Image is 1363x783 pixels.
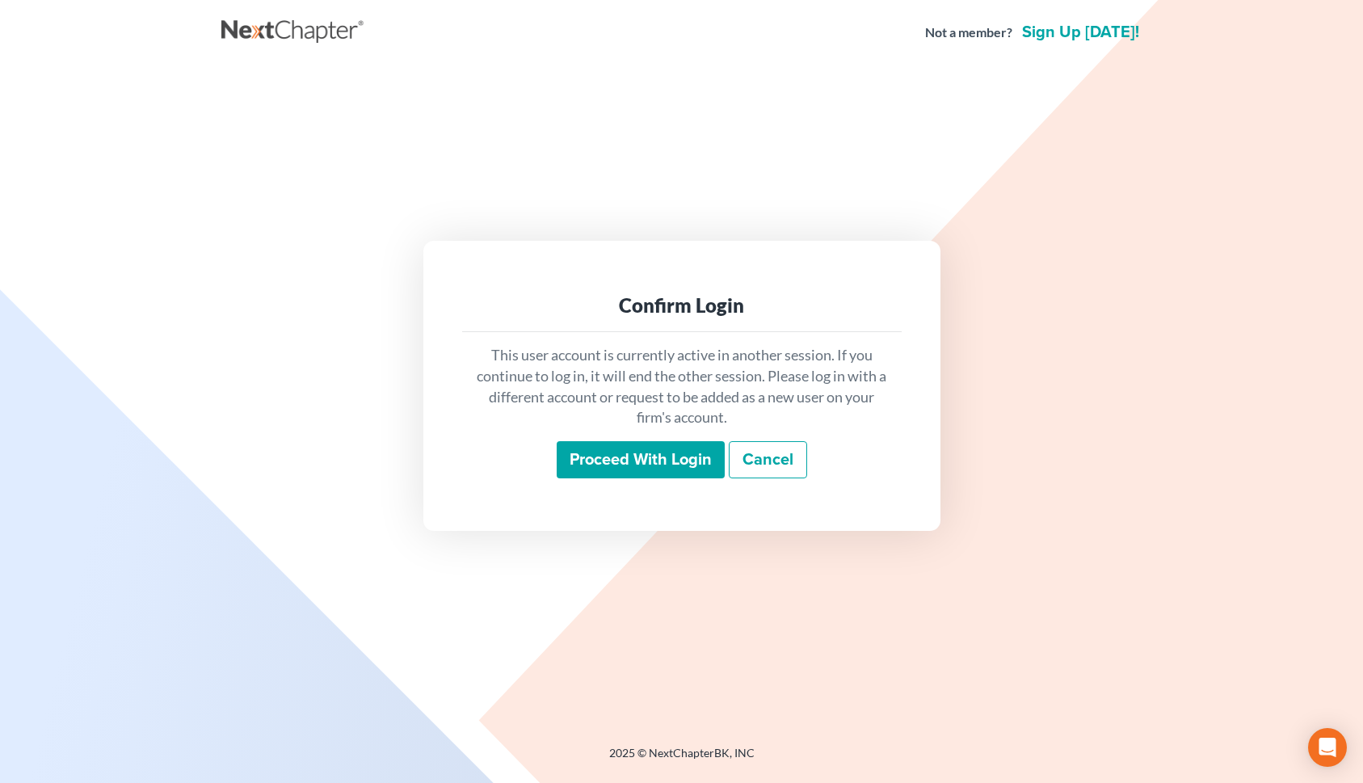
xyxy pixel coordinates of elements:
[729,441,807,478] a: Cancel
[221,745,1142,774] div: 2025 © NextChapterBK, INC
[1308,728,1347,767] div: Open Intercom Messenger
[475,345,889,428] p: This user account is currently active in another session. If you continue to log in, it will end ...
[1019,24,1142,40] a: Sign up [DATE]!
[925,23,1012,42] strong: Not a member?
[557,441,725,478] input: Proceed with login
[475,293,889,318] div: Confirm Login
